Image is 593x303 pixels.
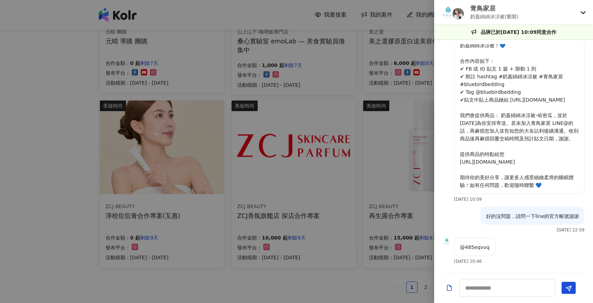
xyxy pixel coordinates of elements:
[454,259,482,264] p: [DATE] 10:46
[481,28,557,36] p: 品牌已於[DATE] 10:09同意合作
[453,8,464,19] img: KOL Avatar
[470,13,519,20] p: 奶蓋綿綿冰涼被(重開)
[460,11,579,189] p: 親愛的逼逼，你好！ 感謝你的填寫報名表單與分享您的案例，我們很喜歡你的內容風格，誠摯邀請你與青鳥家居合作，一起體驗 奶蓋綿綿冰涼被！💙 合作內容如下： ✔ FB 或 IG 貼文 1 篇 + 限動...
[460,243,490,251] p: @485eqvvq
[557,228,585,232] p: [DATE] 22:59
[454,197,482,202] p: [DATE] 10:09
[562,282,576,294] button: Send
[446,282,453,294] button: Add a file
[441,5,455,19] img: KOL Avatar
[470,4,519,13] p: 青鳥家居
[486,212,579,220] p: 好的沒問題，請問一下line的官方帳號謝謝
[443,237,451,246] img: KOL Avatar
